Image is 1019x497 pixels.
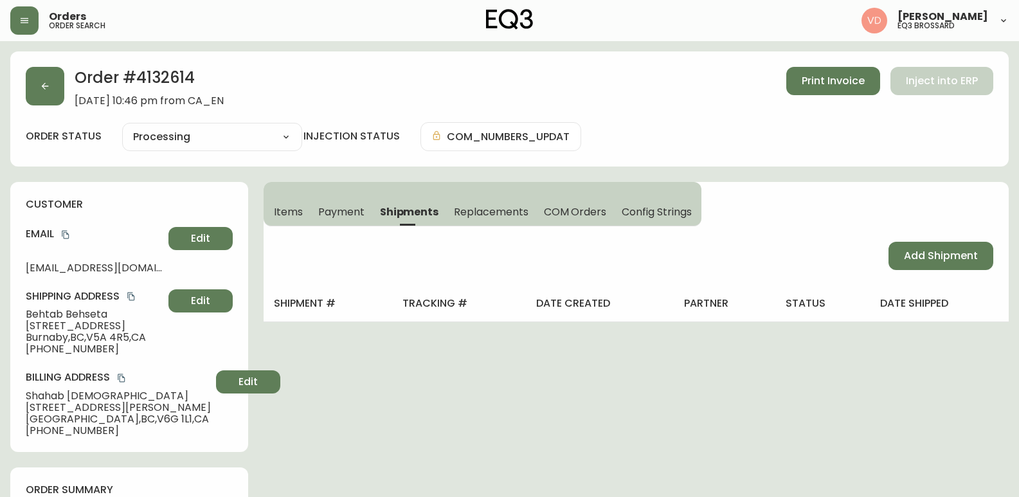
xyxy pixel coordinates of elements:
img: logo [486,9,534,30]
span: [STREET_ADDRESS][PERSON_NAME] [26,402,211,413]
h5: order search [49,22,105,30]
h5: eq3 brossard [897,22,955,30]
span: Config Strings [622,205,691,219]
span: Shipments [380,205,439,219]
span: [GEOGRAPHIC_DATA] , BC , V6G 1L1 , CA [26,413,211,425]
span: Edit [239,375,258,389]
h4: tracking # [402,296,516,311]
img: 34cbe8de67806989076631741e6a7c6b [861,8,887,33]
span: Behtab Behseta [26,309,163,320]
h4: injection status [303,129,400,143]
h4: partner [684,296,765,311]
label: order status [26,129,102,143]
span: Replacements [454,205,528,219]
span: [STREET_ADDRESS] [26,320,163,332]
button: Edit [168,289,233,312]
h4: customer [26,197,233,212]
button: Edit [168,227,233,250]
button: copy [59,228,72,241]
h2: Order # 4132614 [75,67,224,95]
button: Print Invoice [786,67,880,95]
span: [DATE] 10:46 pm from CA_EN [75,95,224,107]
span: Add Shipment [904,249,978,263]
span: [EMAIL_ADDRESS][DOMAIN_NAME] [26,262,163,274]
button: copy [115,372,128,384]
span: Edit [191,231,210,246]
span: Shahab [DEMOGRAPHIC_DATA] [26,390,211,402]
button: Edit [216,370,280,393]
h4: Shipping Address [26,289,163,303]
h4: Billing Address [26,370,211,384]
span: Payment [318,205,365,219]
h4: Email [26,227,163,241]
h4: date created [536,296,663,311]
h4: order summary [26,483,233,497]
span: Edit [191,294,210,308]
h4: date shipped [880,296,998,311]
span: [PHONE_NUMBER] [26,343,163,355]
button: copy [125,290,138,303]
h4: status [786,296,860,311]
span: COM Orders [544,205,607,219]
span: Items [274,205,303,219]
h4: shipment # [274,296,382,311]
span: Orders [49,12,86,22]
button: Add Shipment [888,242,993,270]
span: Print Invoice [802,74,865,88]
span: [PERSON_NAME] [897,12,988,22]
span: Burnaby , BC , V5A 4R5 , CA [26,332,163,343]
span: [PHONE_NUMBER] [26,425,211,437]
